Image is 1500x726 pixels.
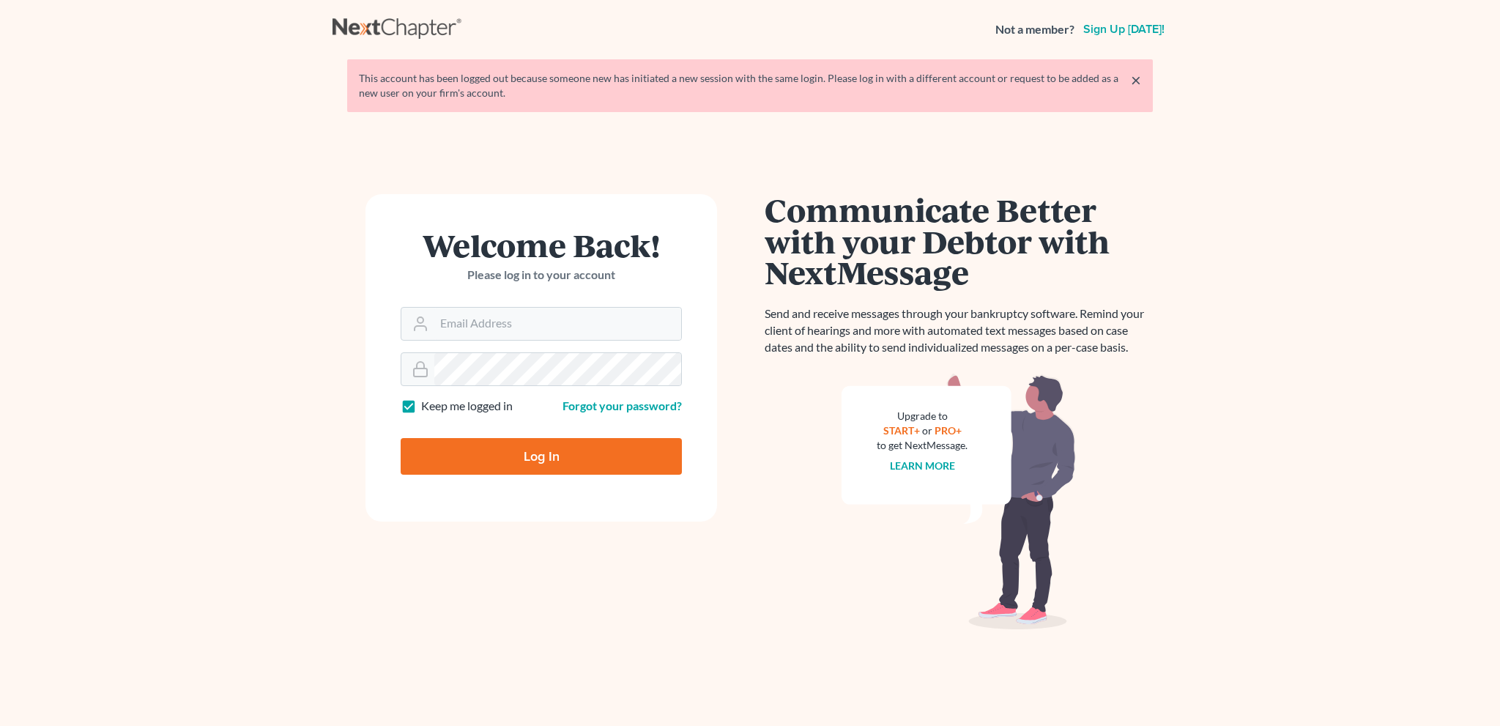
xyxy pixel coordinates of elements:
[765,305,1153,356] p: Send and receive messages through your bankruptcy software. Remind your client of hearings and mo...
[562,399,682,412] a: Forgot your password?
[401,229,682,261] h1: Welcome Back!
[1131,71,1141,89] a: ×
[765,194,1153,288] h1: Communicate Better with your Debtor with NextMessage
[995,21,1074,38] strong: Not a member?
[421,398,513,415] label: Keep me logged in
[401,267,682,284] p: Please log in to your account
[434,308,681,340] input: Email Address
[935,424,962,437] a: PRO+
[883,424,920,437] a: START+
[401,438,682,475] input: Log In
[877,409,968,423] div: Upgrade to
[1080,23,1167,35] a: Sign up [DATE]!
[922,424,932,437] span: or
[359,71,1141,100] div: This account has been logged out because someone new has initiated a new session with the same lo...
[890,459,955,472] a: Learn more
[877,438,968,453] div: to get NextMessage.
[842,374,1076,630] img: nextmessage_bg-59042aed3d76b12b5cd301f8e5b87938c9018125f34e5fa2b7a6b67550977c72.svg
